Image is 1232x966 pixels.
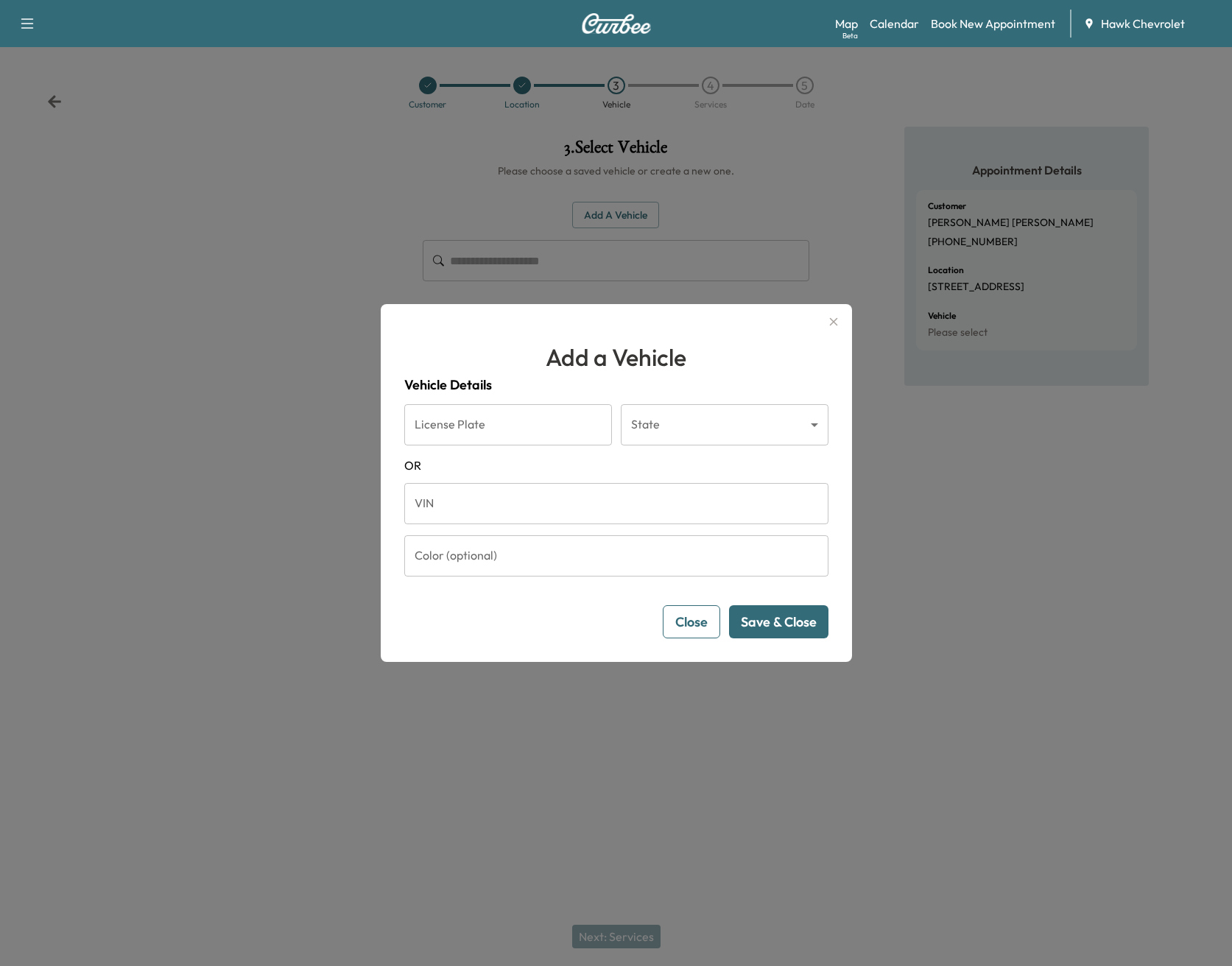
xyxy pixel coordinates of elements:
[581,13,652,34] img: Curbee Logo
[404,339,828,375] h1: Add a Vehicle
[663,605,720,638] button: Close
[1101,15,1185,32] span: Hawk Chevrolet
[870,15,919,32] a: Calendar
[404,375,828,395] h4: Vehicle Details
[931,15,1055,32] a: Book New Appointment
[842,30,858,41] div: Beta
[404,456,828,474] span: OR
[835,15,858,32] a: MapBeta
[729,605,828,638] button: Save & Close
